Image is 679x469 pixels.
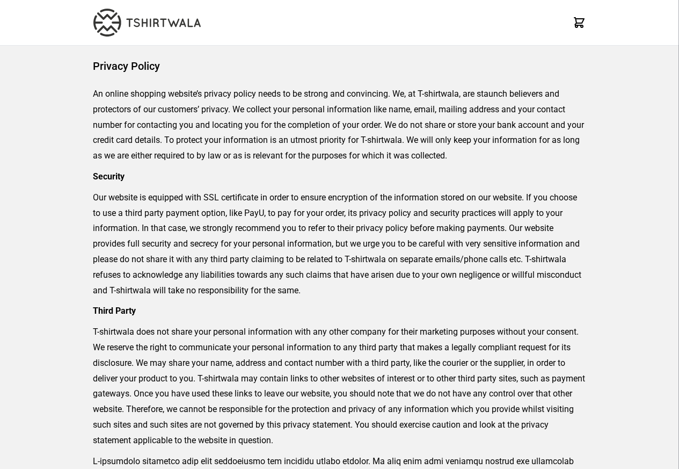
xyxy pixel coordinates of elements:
[93,9,201,37] img: TW-LOGO-400-104.png
[93,324,586,448] p: T-shirtwala does not share your personal information with any other company for their marketing p...
[93,171,125,182] strong: Security
[93,86,586,164] p: An online shopping website’s privacy policy needs to be strong and convincing. We, at T-shirtwala...
[93,59,586,74] h1: Privacy Policy
[93,306,136,316] strong: Third Party
[93,190,586,299] p: Our website is equipped with SSL certificate in order to ensure encryption of the information sto...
